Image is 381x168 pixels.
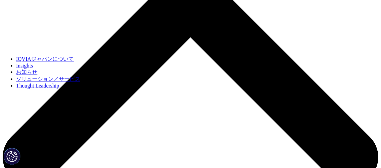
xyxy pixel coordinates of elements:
[16,76,80,82] a: ソリューション／サービス
[16,56,74,62] a: IQVIAジャパンについて
[4,148,20,165] button: Cookie 設定
[16,83,59,89] a: Thought Leadership
[16,69,37,75] a: お知らせ
[16,63,33,68] a: Insights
